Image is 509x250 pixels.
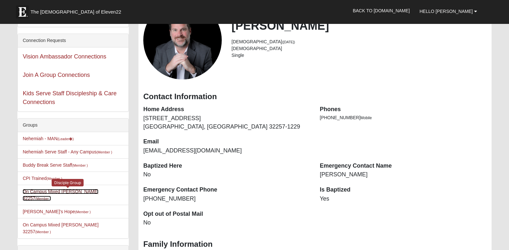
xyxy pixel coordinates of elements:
a: [PERSON_NAME]'s Hope(Member ) [23,209,91,214]
small: (Member ) [46,177,62,181]
dt: Baptized Here [143,162,310,170]
small: (Member ) [35,230,51,234]
img: Eleven22 logo [16,5,29,18]
dd: [EMAIL_ADDRESS][DOMAIN_NAME] [143,147,310,155]
li: [DEMOGRAPHIC_DATA] [231,45,486,52]
span: The [DEMOGRAPHIC_DATA] of Eleven22 [30,9,121,15]
a: Nehemiah - MAN(Leader) [23,136,74,141]
a: On Campus Mixed [PERSON_NAME] 32257(Member ) [23,222,98,234]
small: (Member ) [97,150,112,154]
small: (Member ) [35,197,51,201]
a: CPI Trained(Member ) [23,176,62,181]
dd: No [143,171,310,179]
li: [DEMOGRAPHIC_DATA] [231,38,486,45]
dd: [PERSON_NAME] [320,171,487,179]
li: Single [231,52,486,59]
a: The [DEMOGRAPHIC_DATA] of Eleven22 [13,2,142,18]
small: (Leader ) [57,137,74,141]
small: (Member ) [72,163,87,167]
a: Hello [PERSON_NAME] [415,3,482,19]
a: Kids Serve Staff Discipleship & Care Connections [23,90,117,105]
dt: Emergency Contact Phone [143,186,310,194]
dd: No [143,219,310,227]
h3: Contact Information [143,92,487,101]
h2: [PERSON_NAME] [231,19,486,33]
li: [PHONE_NUMBER] [320,114,487,121]
dt: Phones [320,105,487,114]
small: ([DATE]) [282,40,295,44]
a: Vision Ambassador Connections [23,53,106,60]
dt: Emergency Contact Name [320,162,487,170]
a: Back to [DOMAIN_NAME] [348,3,415,19]
span: Mobile [361,116,372,120]
div: Disciple Group [52,179,84,186]
dt: Is Baptized [320,186,487,194]
a: Join A Group Connections [23,72,90,78]
div: Groups [18,119,128,132]
h3: Family Information [143,240,487,249]
dd: Yes [320,195,487,203]
a: View Fullsize Photo [143,1,222,79]
dt: Opt out of Postal Mail [143,210,310,218]
span: Hello [PERSON_NAME] [420,9,473,14]
dd: [PHONE_NUMBER] [143,195,310,203]
a: On Campus Mixed [PERSON_NAME] 32257(Member ) [23,189,98,201]
a: Buddy Break Serve Staff(Member ) [23,162,87,168]
small: (Member ) [75,210,91,214]
dt: Email [143,138,310,146]
a: Nehemiah Serve Staff - Any Campus(Member ) [23,149,112,154]
dt: Home Address [143,105,310,114]
div: Connection Requests [18,34,128,47]
dd: [STREET_ADDRESS] [GEOGRAPHIC_DATA], [GEOGRAPHIC_DATA] 32257-1229 [143,114,310,131]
